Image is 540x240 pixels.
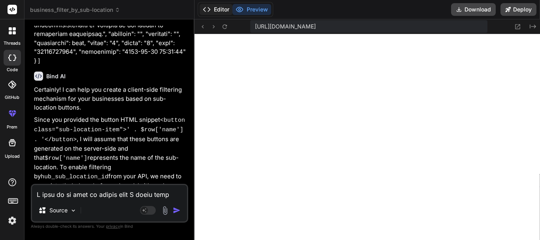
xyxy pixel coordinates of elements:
[5,153,20,160] label: Upload
[106,224,120,229] span: privacy
[46,72,66,80] h6: Bind AI
[160,206,170,215] img: attachment
[72,183,139,190] code: hub_sub_location_id
[500,3,536,16] button: Deploy
[5,94,19,101] label: GitHub
[4,40,21,47] label: threads
[49,206,68,214] p: Source
[6,214,19,227] img: settings
[34,115,187,200] p: Since you provided the button HTML snippet , I will assume that these buttons are generated on th...
[173,206,181,214] img: icon
[200,4,232,15] button: Editor
[41,174,108,180] code: hub_sub_location_id
[7,66,18,73] label: code
[451,3,496,16] button: Download
[70,207,77,214] img: Pick Models
[194,34,540,240] iframe: Preview
[30,6,120,14] span: business_filter_by_sub-location
[7,124,17,130] label: prem
[31,223,188,230] p: Always double-check its answers. Your in Bind
[232,4,271,15] button: Preview
[255,23,316,30] span: [URL][DOMAIN_NAME]
[45,155,87,162] code: $row['name']
[34,117,189,143] code: <button class="sub-location-item">' . $row['name'] . '</button>
[34,85,187,112] p: Certainly! I can help you create a client-side filtering mechanism for your businesses based on s...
